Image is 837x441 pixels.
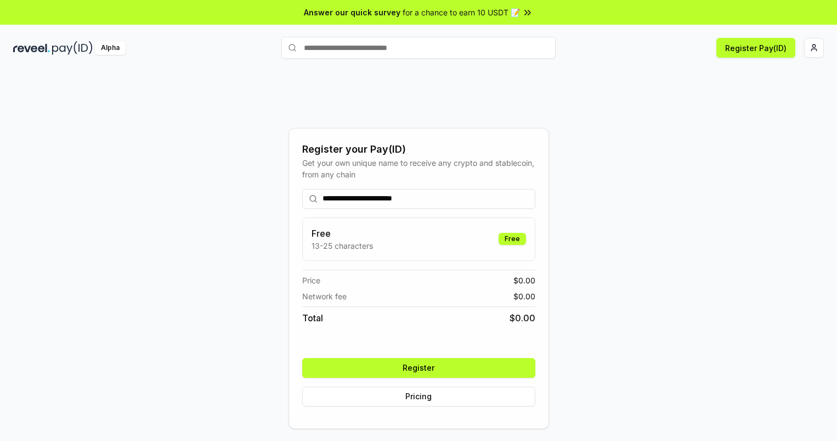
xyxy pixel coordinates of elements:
[302,157,535,180] div: Get your own unique name to receive any crypto and stablecoin, from any chain
[302,387,535,406] button: Pricing
[312,240,373,252] p: 13-25 characters
[52,41,93,55] img: pay_id
[716,38,795,58] button: Register Pay(ID)
[510,311,535,325] span: $ 0.00
[302,275,320,286] span: Price
[95,41,126,55] div: Alpha
[302,358,535,378] button: Register
[302,311,323,325] span: Total
[513,275,535,286] span: $ 0.00
[13,41,50,55] img: reveel_dark
[304,7,400,18] span: Answer our quick survey
[302,142,535,157] div: Register your Pay(ID)
[499,233,526,245] div: Free
[513,291,535,302] span: $ 0.00
[312,227,373,240] h3: Free
[302,291,347,302] span: Network fee
[403,7,520,18] span: for a chance to earn 10 USDT 📝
